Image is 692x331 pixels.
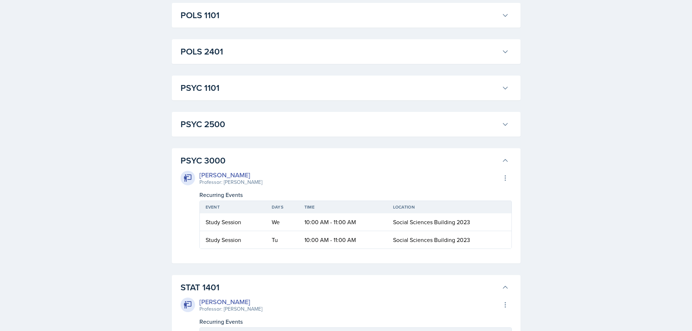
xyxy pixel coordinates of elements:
td: We [266,213,299,231]
td: 10:00 AM - 11:00 AM [299,231,387,249]
h3: STAT 1401 [181,281,499,294]
span: Social Sciences Building 2023 [393,236,470,244]
td: Tu [266,231,299,249]
h3: PSYC 3000 [181,154,499,167]
h3: POLS 2401 [181,45,499,58]
button: PSYC 1101 [179,80,510,96]
button: PSYC 3000 [179,153,510,169]
span: Social Sciences Building 2023 [393,218,470,226]
button: POLS 1101 [179,7,510,23]
h3: POLS 1101 [181,9,499,22]
div: [PERSON_NAME] [199,170,262,180]
div: [PERSON_NAME] [199,297,262,307]
div: Study Session [206,218,260,226]
th: Event [200,201,266,213]
div: Professor: [PERSON_NAME] [199,305,262,313]
button: POLS 2401 [179,44,510,60]
h3: PSYC 2500 [181,118,499,131]
button: STAT 1401 [179,279,510,295]
th: Location [387,201,511,213]
div: Professor: [PERSON_NAME] [199,178,262,186]
th: Days [266,201,299,213]
div: Study Session [206,235,260,244]
div: Recurring Events [199,317,512,326]
th: Time [299,201,387,213]
h3: PSYC 1101 [181,81,499,94]
td: 10:00 AM - 11:00 AM [299,213,387,231]
div: Recurring Events [199,190,512,199]
button: PSYC 2500 [179,116,510,132]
